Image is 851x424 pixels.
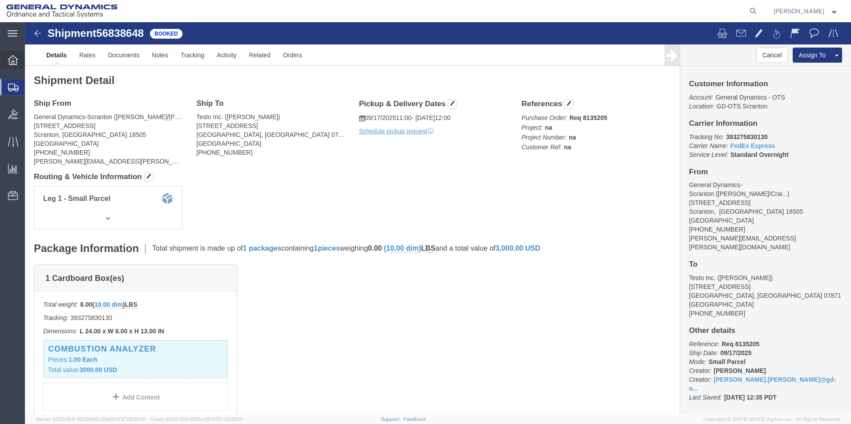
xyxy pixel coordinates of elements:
button: [PERSON_NAME] [773,6,839,16]
img: logo [6,4,118,18]
span: Server: 2025.19.0-49328d0a35e [36,416,146,422]
span: Copyright © [DATE]-[DATE] Agistix Inc., All Rights Reserved [703,416,840,423]
span: Client: 2025.19.0-129fbcf [150,416,243,422]
a: Support [381,416,403,422]
span: [DATE] 09:50:51 [110,416,146,422]
a: Feedback [403,416,426,422]
iframe: FS Legacy Container [25,22,851,415]
span: Britney Atkins [774,6,824,16]
span: [DATE] 09:39:01 [207,416,243,422]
